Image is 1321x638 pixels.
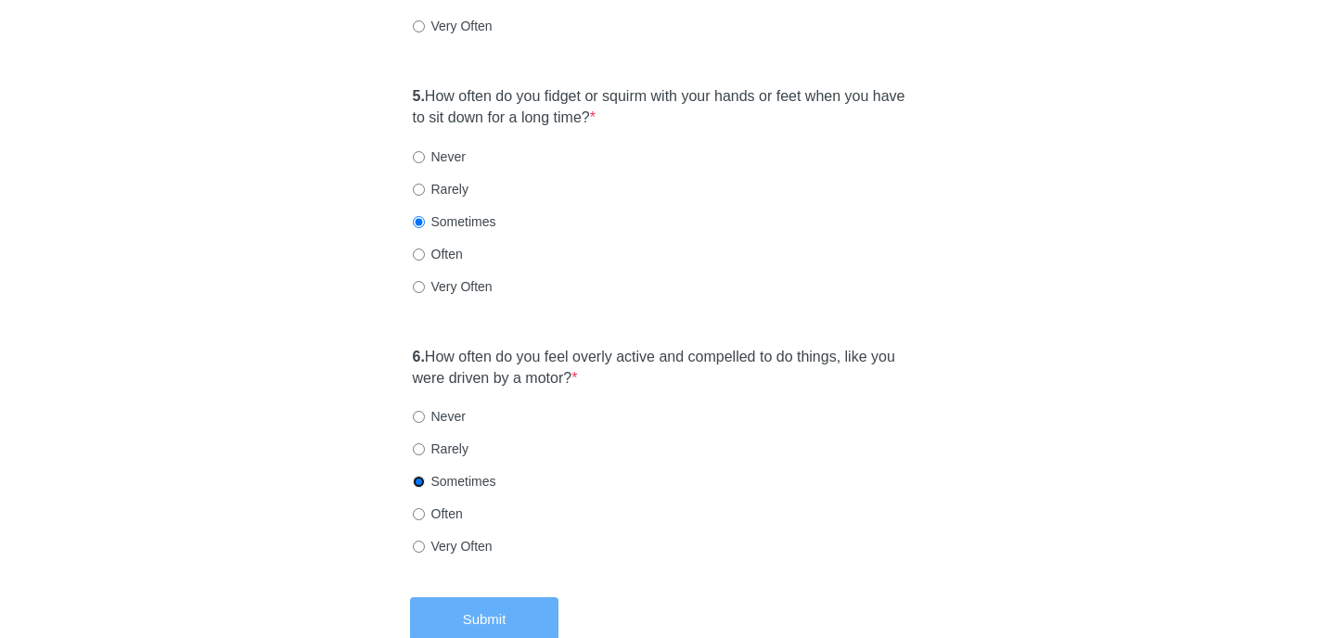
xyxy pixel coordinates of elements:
[413,216,425,228] input: Sometimes
[413,17,493,35] label: Very Often
[413,440,468,458] label: Rarely
[413,347,909,389] label: How often do you feel overly active and compelled to do things, like you were driven by a motor?
[413,180,468,198] label: Rarely
[413,147,466,166] label: Never
[413,504,463,523] label: Often
[413,184,425,196] input: Rarely
[413,86,909,129] label: How often do you fidget or squirm with your hands or feet when you have to sit down for a long time?
[413,245,463,263] label: Often
[413,349,425,364] strong: 6.
[413,476,425,488] input: Sometimes
[413,537,493,555] label: Very Often
[413,212,496,231] label: Sometimes
[413,411,425,423] input: Never
[413,541,425,553] input: Very Often
[413,281,425,293] input: Very Often
[413,249,425,261] input: Often
[413,151,425,163] input: Never
[413,88,425,104] strong: 5.
[413,472,496,491] label: Sometimes
[413,407,466,426] label: Never
[413,508,425,520] input: Often
[413,443,425,455] input: Rarely
[413,20,425,32] input: Very Often
[413,277,493,296] label: Very Often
